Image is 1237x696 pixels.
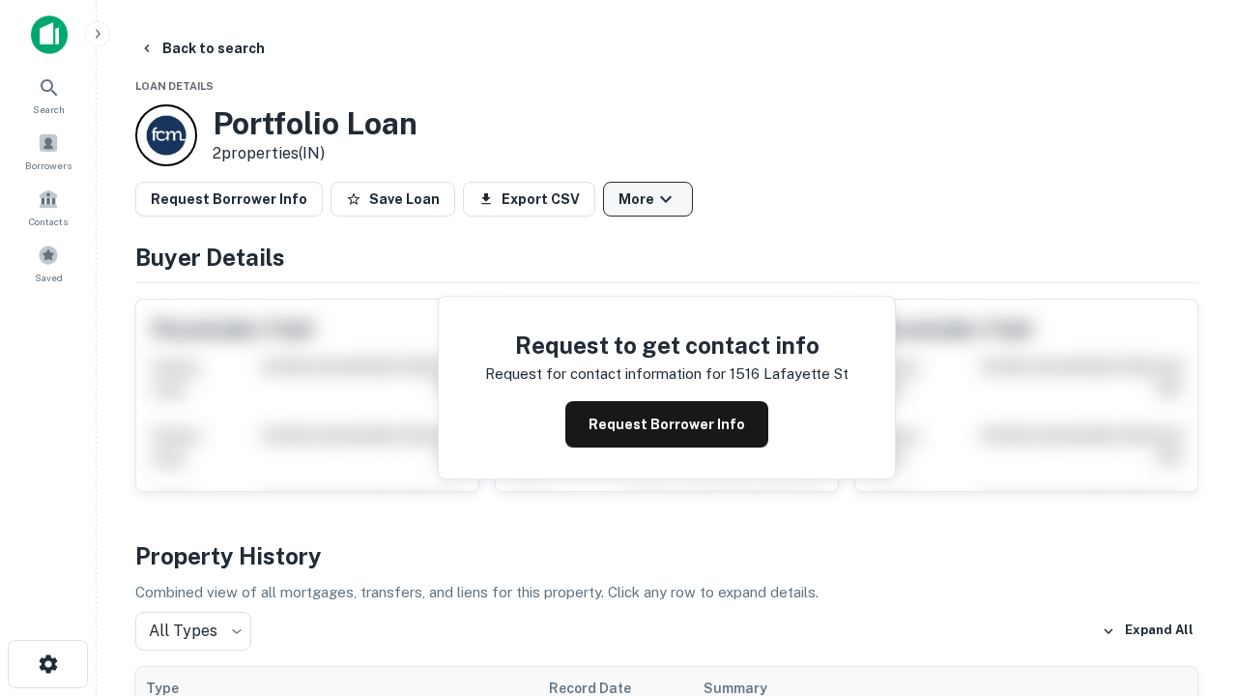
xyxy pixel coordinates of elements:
span: Borrowers [25,158,72,173]
iframe: Chat Widget [1140,479,1237,572]
h4: Property History [135,538,1198,573]
button: Request Borrower Info [565,401,768,448]
span: Contacts [29,214,68,229]
button: More [603,182,693,217]
p: 2 properties (IN) [213,142,417,165]
a: Contacts [6,181,91,233]
a: Search [6,69,91,121]
span: Search [33,101,65,117]
h4: Request to get contact info [485,328,849,362]
button: Back to search [131,31,273,66]
a: Saved [6,237,91,289]
a: Borrowers [6,125,91,177]
h4: Buyer Details [135,240,1198,275]
button: Export CSV [463,182,595,217]
div: All Types [135,612,251,651]
button: Expand All [1097,617,1198,646]
span: Loan Details [135,80,214,92]
h3: Portfolio Loan [213,105,417,142]
p: Request for contact information for [485,362,726,386]
img: capitalize-icon.png [31,15,68,54]
p: 1516 lafayette st [730,362,849,386]
button: Request Borrower Info [135,182,323,217]
button: Save Loan [331,182,455,217]
p: Combined view of all mortgages, transfers, and liens for this property. Click any row to expand d... [135,581,1198,604]
span: Saved [35,270,63,285]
